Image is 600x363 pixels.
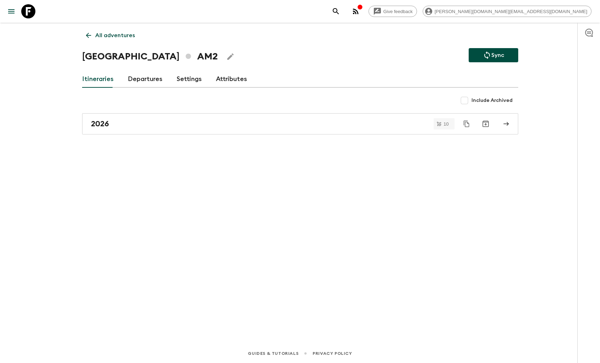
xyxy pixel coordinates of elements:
[4,4,18,18] button: menu
[472,97,513,104] span: Include Archived
[491,51,504,59] p: Sync
[479,117,493,131] button: Archive
[95,31,135,40] p: All adventures
[329,4,343,18] button: search adventures
[91,119,109,128] h2: 2026
[313,350,352,357] a: Privacy Policy
[223,50,238,64] button: Edit Adventure Title
[423,6,592,17] div: [PERSON_NAME][DOMAIN_NAME][EMAIL_ADDRESS][DOMAIN_NAME]
[368,6,417,17] a: Give feedback
[82,71,114,88] a: Itineraries
[460,117,473,130] button: Duplicate
[379,9,417,14] span: Give feedback
[439,122,453,126] span: 10
[82,28,139,42] a: All adventures
[216,71,247,88] a: Attributes
[248,350,298,357] a: Guides & Tutorials
[177,71,202,88] a: Settings
[82,113,518,134] a: 2026
[128,71,162,88] a: Departures
[431,9,591,14] span: [PERSON_NAME][DOMAIN_NAME][EMAIL_ADDRESS][DOMAIN_NAME]
[82,50,218,64] h1: [GEOGRAPHIC_DATA] AM2
[469,48,518,62] button: Sync adventure departures to the booking engine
